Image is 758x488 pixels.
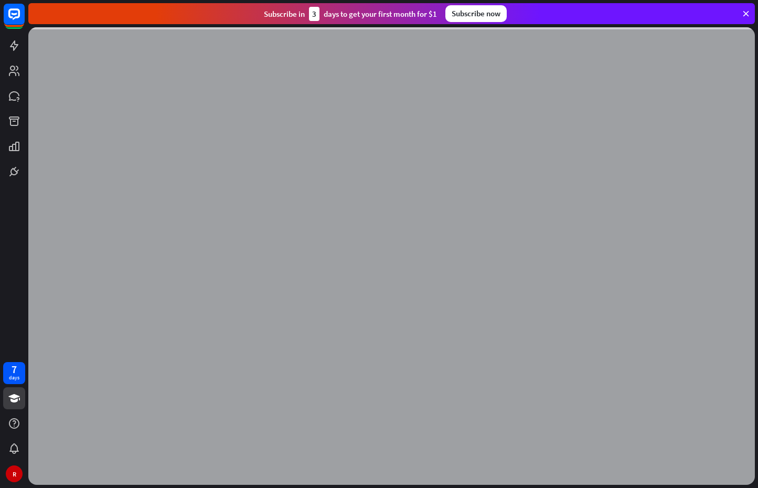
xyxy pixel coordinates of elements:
[6,465,23,482] div: R
[12,365,17,374] div: 7
[3,362,25,384] a: 7 days
[309,7,319,21] div: 3
[445,5,507,22] div: Subscribe now
[9,374,19,381] div: days
[264,7,437,21] div: Subscribe in days to get your first month for $1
